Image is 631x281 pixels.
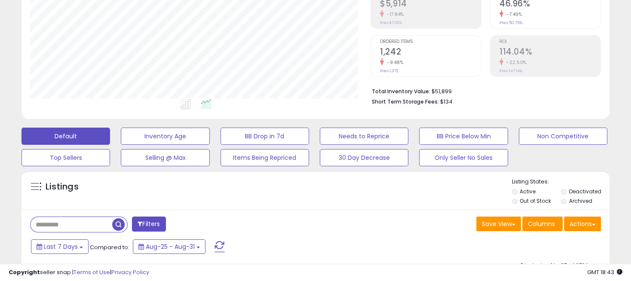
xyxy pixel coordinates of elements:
[221,128,309,145] button: BB Drop in 7d
[21,128,110,145] button: Default
[380,68,398,73] small: Prev: 1,372
[9,268,40,276] strong: Copyright
[499,20,522,25] small: Prev: 50.76%
[564,217,601,231] button: Actions
[21,149,110,166] button: Top Sellers
[372,86,594,96] li: $51,899
[44,242,78,251] span: Last 7 Days
[31,239,89,254] button: Last 7 Days
[46,181,79,193] h5: Listings
[587,268,622,276] span: 2025-09-8 18:43 GMT
[121,149,209,166] button: Selling @ Max
[569,197,592,205] label: Archived
[419,149,508,166] button: Only Seller No Sales
[146,242,195,251] span: Aug-25 - Aug-31
[74,268,110,276] a: Terms of Use
[440,98,453,106] span: $134
[132,217,165,232] button: Filters
[372,98,439,105] b: Short Term Storage Fees:
[384,59,403,66] small: -9.48%
[521,262,601,270] div: Displaying 1 to 25 of 651 items
[133,239,205,254] button: Aug-25 - Aug-31
[522,217,563,231] button: Columns
[121,128,209,145] button: Inventory Age
[528,220,555,228] span: Columns
[520,197,551,205] label: Out of Stock
[512,178,610,186] p: Listing States:
[372,88,430,95] b: Total Inventory Value:
[476,217,521,231] button: Save View
[380,20,402,25] small: Prev: $7,199
[519,128,607,145] button: Non Competitive
[380,47,481,58] h2: 1,242
[499,68,522,73] small: Prev: 147.14%
[9,269,149,277] div: seller snap | |
[221,149,309,166] button: Items Being Repriced
[499,47,600,58] h2: 114.04%
[503,11,522,18] small: -7.49%
[384,11,404,18] small: -17.84%
[90,243,129,251] span: Compared to:
[569,188,601,195] label: Deactivated
[503,59,527,66] small: -22.50%
[520,188,536,195] label: Active
[380,40,481,44] span: Ordered Items
[499,40,600,44] span: ROI
[419,128,508,145] button: BB Price Below Min
[111,268,149,276] a: Privacy Policy
[320,128,408,145] button: Needs to Reprice
[320,149,408,166] button: 30 Day Decrease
